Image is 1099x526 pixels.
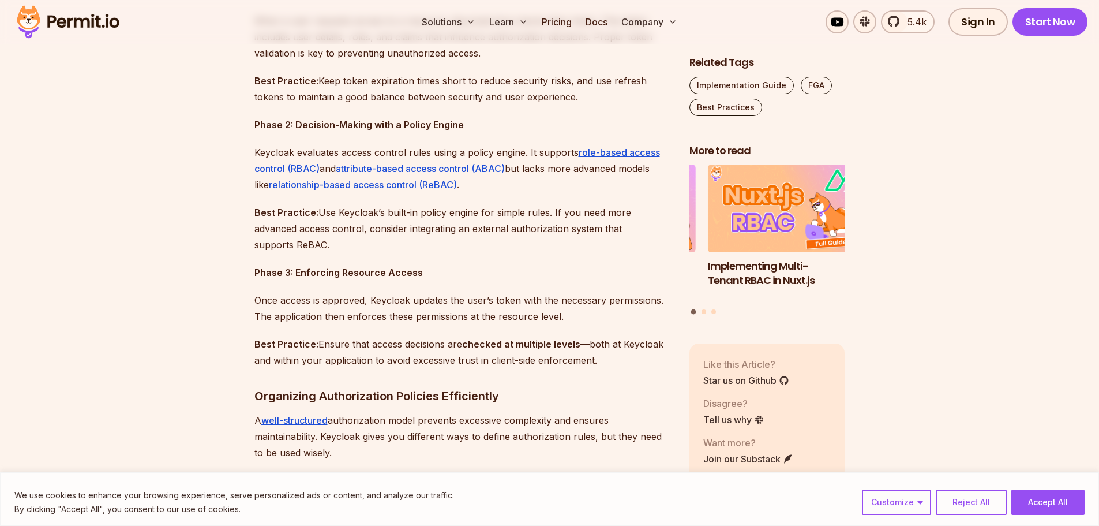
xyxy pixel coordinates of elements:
h3: Organizing Authorization Policies Efficiently [254,387,671,405]
img: How to Use JWTs for Authorization: Best Practices and Common Mistakes [540,165,696,253]
a: Docs [581,10,612,33]
p: Want more? [703,436,793,450]
div: Posts [689,165,845,316]
button: Learn [485,10,532,33]
strong: Best Practice: [254,75,318,87]
button: Reject All [936,490,1007,515]
button: Accept All [1011,490,1085,515]
a: attribute-based access control (ABAC) [336,163,505,174]
a: Best Practices [689,99,762,116]
li: 1 of 3 [708,165,864,303]
a: Pricing [537,10,576,33]
p: Keep token expiration times short to reduce security risks, and use refresh tokens to maintain a ... [254,73,671,105]
p: Like this Article? [703,357,789,371]
a: relationship-based access control (ReBAC) [269,179,457,191]
a: 5.4k [881,10,935,33]
button: Customize [862,490,931,515]
strong: Phase 2: Decision-Making with a Policy Engine [254,119,464,130]
a: Sign In [948,8,1008,36]
button: Go to slide 2 [702,309,706,314]
h2: More to read [689,144,845,158]
li: 3 of 3 [540,165,696,303]
a: role-based access control (RBAC) [254,147,660,174]
h3: How to Use JWTs for Authorization: Best Practices and Common Mistakes [540,259,696,302]
a: Implementing Multi-Tenant RBAC in Nuxt.jsImplementing Multi-Tenant RBAC in Nuxt.js [708,165,864,303]
p: Disagree? [703,397,764,411]
a: Implementation Guide [689,77,794,94]
strong: Best Practice: [254,207,318,218]
img: Implementing Multi-Tenant RBAC in Nuxt.js [708,165,864,253]
img: Permit logo [12,2,125,42]
a: Join our Substack [703,452,793,466]
p: Once access is approved, Keycloak updates the user’s token with the necessary permissions. The ap... [254,292,671,324]
button: Go to slide 3 [711,309,716,314]
a: Start Now [1012,8,1088,36]
p: Ensure that access decisions are —both at Keycloak and within your application to avoid excessive... [254,336,671,368]
button: Go to slide 1 [691,309,696,315]
h2: Related Tags [689,55,845,70]
p: A authorization model prevents excessive complexity and ensures maintainability. Keycloak gives y... [254,412,671,461]
p: Keycloak evaluates access control rules using a policy engine. It supports and but lacks more adv... [254,144,671,193]
a: Tell us why [703,413,764,427]
p: Use Keycloak’s built-in policy engine for simple rules. If you need more advanced access control,... [254,204,671,253]
p: We use cookies to enhance your browsing experience, serve personalized ads or content, and analyz... [14,488,454,502]
strong: Best Practice: [254,338,318,350]
h3: Implementing Multi-Tenant RBAC in Nuxt.js [708,259,864,288]
button: Solutions [417,10,480,33]
p: By clicking "Accept All", you consent to our use of cookies. [14,502,454,516]
strong: checked at multiple levels [462,338,580,350]
a: well-structured [261,415,328,426]
a: FGA [801,77,832,94]
span: 5.4k [901,15,927,29]
strong: Phase 3: Enforcing Resource Access [254,267,423,278]
a: Star us on Github [703,374,789,387]
button: Company [617,10,682,33]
